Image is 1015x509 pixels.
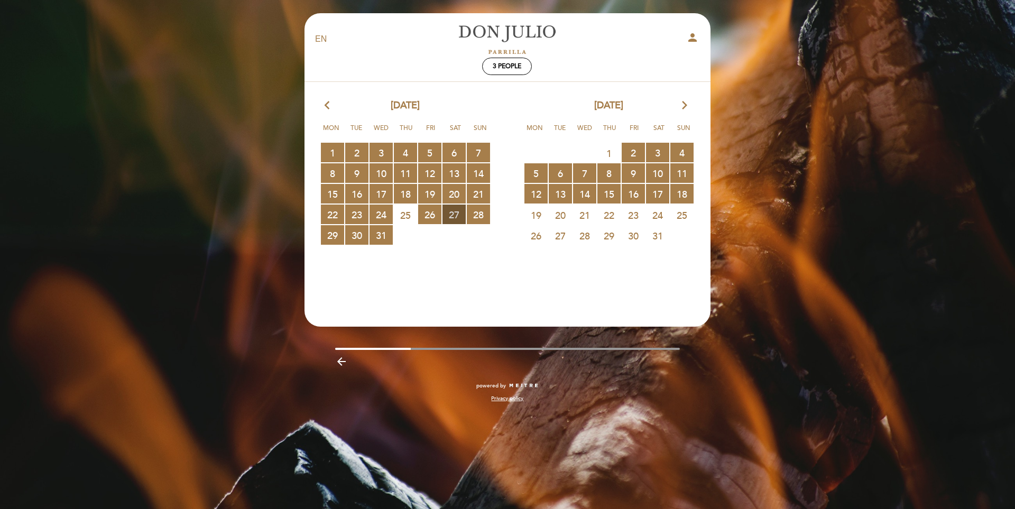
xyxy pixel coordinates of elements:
[594,99,623,113] span: [DATE]
[345,205,368,224] span: 23
[335,355,348,368] i: arrow_backward
[622,184,645,203] span: 16
[370,225,393,245] span: 31
[573,205,596,225] span: 21
[649,123,670,142] span: Sat
[321,163,344,183] span: 8
[549,205,572,225] span: 20
[418,143,441,162] span: 5
[673,123,695,142] span: Sun
[524,123,546,142] span: Mon
[467,205,490,224] span: 28
[624,123,645,142] span: Fri
[321,123,342,142] span: Mon
[345,143,368,162] span: 2
[670,143,694,162] span: 4
[467,143,490,162] span: 7
[394,184,417,203] span: 18
[524,226,548,245] span: 26
[346,123,367,142] span: Tue
[686,31,699,48] button: person
[321,143,344,162] span: 1
[442,184,466,203] span: 20
[418,205,441,224] span: 26
[646,184,669,203] span: 17
[442,143,466,162] span: 6
[391,99,420,113] span: [DATE]
[524,163,548,183] span: 5
[371,123,392,142] span: Wed
[370,143,393,162] span: 3
[622,226,645,245] span: 30
[442,163,466,183] span: 13
[395,123,417,142] span: Thu
[321,184,344,203] span: 15
[597,143,621,163] span: 1
[549,184,572,203] span: 13
[524,184,548,203] span: 12
[445,123,466,142] span: Sat
[321,225,344,245] span: 29
[476,382,506,390] span: powered by
[394,163,417,183] span: 11
[597,163,621,183] span: 8
[345,163,368,183] span: 9
[646,226,669,245] span: 31
[370,205,393,224] span: 24
[573,184,596,203] span: 14
[476,382,539,390] a: powered by
[524,205,548,225] span: 19
[325,99,334,113] i: arrow_back_ios
[418,163,441,183] span: 12
[491,395,523,402] a: Privacy policy
[441,25,573,54] a: [PERSON_NAME]
[420,123,441,142] span: Fri
[509,383,539,388] img: MEITRE
[646,163,669,183] span: 10
[622,163,645,183] span: 9
[321,205,344,224] span: 22
[549,226,572,245] span: 27
[370,184,393,203] span: 17
[394,205,417,225] span: 25
[646,205,669,225] span: 24
[686,31,699,44] i: person
[622,205,645,225] span: 23
[394,143,417,162] span: 4
[549,163,572,183] span: 6
[597,205,621,225] span: 22
[573,163,596,183] span: 7
[467,163,490,183] span: 14
[345,184,368,203] span: 16
[370,163,393,183] span: 10
[345,225,368,245] span: 30
[646,143,669,162] span: 3
[467,184,490,203] span: 21
[597,184,621,203] span: 15
[470,123,491,142] span: Sun
[418,184,441,203] span: 19
[493,62,521,70] span: 3 people
[573,226,596,245] span: 28
[670,205,694,225] span: 25
[574,123,595,142] span: Wed
[680,99,689,113] i: arrow_forward_ios
[670,184,694,203] span: 18
[597,226,621,245] span: 29
[549,123,570,142] span: Tue
[599,123,620,142] span: Thu
[442,205,466,224] span: 27
[622,143,645,162] span: 2
[670,163,694,183] span: 11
